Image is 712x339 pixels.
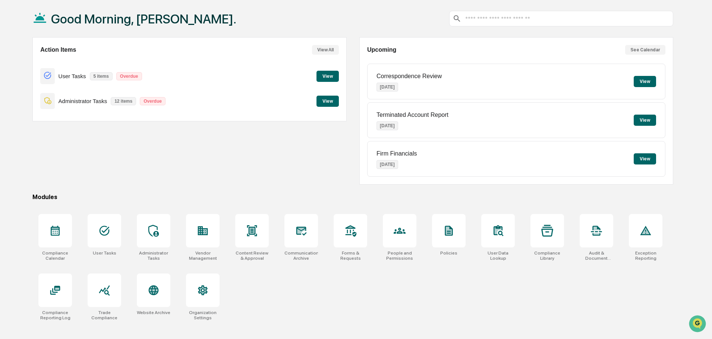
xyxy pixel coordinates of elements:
input: Clear [19,81,123,89]
div: Modules [32,194,673,201]
button: See Calendar [625,45,665,55]
span: Attestations [62,141,92,149]
img: Greenboard [7,41,22,56]
div: 🗄️ [54,142,60,148]
span: Preclearance [15,141,48,149]
p: Terminated Account Report [377,112,448,118]
div: Compliance Reporting Log [38,310,72,320]
p: Firm Financials [377,150,417,157]
p: Overdue [140,97,166,105]
p: Overdue [116,72,142,80]
a: 🗄️Attestations [51,138,95,152]
div: Start new chat [25,105,122,112]
a: 🖐️Preclearance [4,138,51,152]
div: User Data Lookup [481,250,515,261]
h2: Action Items [40,47,76,53]
p: [DATE] [377,121,398,130]
div: Website Archive [137,310,170,315]
p: [DATE] [377,160,398,169]
div: Vendor Management [186,250,220,261]
div: Policies [440,250,457,256]
div: Audit & Document Logs [580,250,613,261]
p: Correspondence Review [377,73,442,80]
div: User Tasks [93,250,116,256]
h2: Upcoming [367,47,396,53]
div: Compliance Library [530,250,564,261]
button: View [634,115,656,126]
button: View [316,96,339,107]
img: 1746055101610-c473b297-6a78-478c-a979-82029cc54cd1 [7,105,21,118]
button: View All [312,45,339,55]
p: 5 items [90,72,113,80]
div: Content Review & Approval [235,250,269,261]
p: User Tasks [59,73,86,79]
p: Administrator Tasks [59,98,107,104]
p: 12 items [111,97,136,105]
div: Communications Archive [284,250,318,261]
div: 🔎 [7,156,13,162]
div: 🖐️ [7,142,13,148]
div: People and Permissions [383,250,416,261]
button: View [316,71,339,82]
span: Data Lookup [15,156,47,163]
div: Trade Compliance [88,310,121,320]
a: 🔎Data Lookup [4,153,50,166]
div: Exception Reporting [629,250,662,261]
a: View [316,72,339,79]
button: View [634,76,656,87]
a: Powered byPylon [53,173,90,179]
p: [DATE] [377,83,398,92]
div: Compliance Calendar [38,250,72,261]
a: View [316,97,339,104]
button: View [634,153,656,164]
span: Pylon [74,174,90,179]
p: How can we help? [7,63,136,75]
div: Forms & Requests [334,250,367,261]
h1: Good Morning, [PERSON_NAME]. [51,12,236,26]
div: Organization Settings [186,310,220,320]
div: We're available if you need us! [25,112,94,118]
button: Start new chat [127,107,136,116]
iframe: Open customer support [688,314,708,335]
div: Administrator Tasks [137,250,170,261]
